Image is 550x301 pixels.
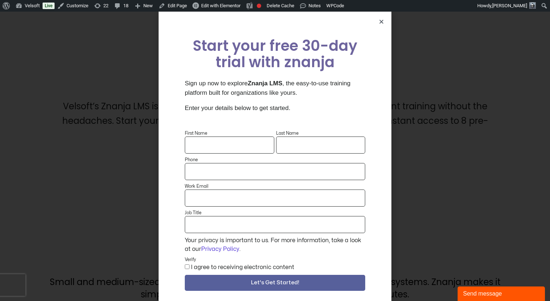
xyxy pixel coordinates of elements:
strong: Znanja LMS [248,80,282,87]
span: Edit with Elementor [201,3,240,8]
h2: Start your free 30-day trial with znanja [185,38,365,70]
a: Live [43,3,55,9]
iframe: chat widget [458,285,546,301]
p: Enter your details below to get started. [185,103,365,113]
a: Privacy Policy [201,246,239,252]
label: Job Title [185,210,202,216]
span: Let's Get Started! [251,278,299,287]
p: Sign up now to explore , the easy-to-use training platform built for organizations like yours. [185,79,365,97]
button: Let's Get Started! [185,275,365,291]
div: Focus keyphrase not set [257,4,261,8]
label: Work Email [185,183,208,190]
label: First Name [185,130,207,137]
label: Last Name [276,130,299,137]
label: Phone [185,156,198,163]
div: Your privacy is important to us. For more information, take a look at our . [184,236,366,253]
span: [PERSON_NAME] [492,3,527,8]
a: Close [379,19,384,24]
label: I agree to receiving electronic content [191,264,294,270]
label: Verify [185,256,196,263]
